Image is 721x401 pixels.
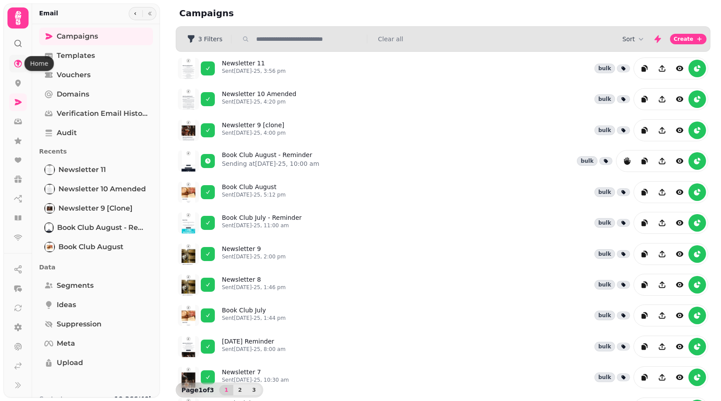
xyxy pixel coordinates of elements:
[39,238,153,256] a: Book Club AugustBook Club August
[57,280,94,291] span: Segments
[39,105,153,122] a: Verification email history
[671,60,688,77] button: view
[594,372,615,382] div: bulk
[688,245,706,263] button: reports
[178,336,199,357] img: aHR0cHM6Ly9zdGFtcGVkZS1zZXJ2aWNlLXByb2QtdGVtcGxhdGUtcHJldmlld3MuczMuZXUtd2VzdC0xLmFtYXpvbmF3cy5jb...
[222,68,286,75] p: Sent [DATE]-25, 3:56 pm
[39,180,153,198] a: Newsletter 10 AmendedNewsletter 10 Amended
[688,60,706,77] button: reports
[594,64,615,73] div: bulk
[671,122,688,139] button: view
[594,187,615,197] div: bulk
[671,90,688,108] button: view
[57,128,77,138] span: Audit
[178,212,199,233] img: aHR0cHM6Ly9zdGFtcGVkZS1zZXJ2aWNlLXByb2QtdGVtcGxhdGUtcHJldmlld3MuczMuZXUtd2VzdC0xLmFtYXpvbmF3cy5jb...
[222,306,286,325] a: Book Club JulySent[DATE]-25, 1:44 pm
[39,335,153,352] a: Meta
[39,47,153,64] a: Templates
[653,245,671,263] button: Share campaign preview
[222,59,286,78] a: Newsletter 11Sent[DATE]-25, 3:56 pm
[671,338,688,355] button: view
[594,280,615,290] div: bulk
[57,222,148,233] span: Book Club August - Reminder
[39,259,153,275] p: Data
[178,150,199,172] img: aHR0cHM6Ly9zdGFtcGVkZS1zZXJ2aWNlLXByb2QtdGVtcGxhdGUtcHJldmlld3MuczMuZXUtd2VzdC0xLmFtYXpvbmF3cy5jb...
[671,183,688,201] button: view
[222,183,286,202] a: Book Club AugustSent[DATE]-25, 5:12 pm
[653,60,671,77] button: Share campaign preview
[58,203,133,214] span: Newsletter 9 [clone]
[178,120,199,141] img: aHR0cHM6Ly9zdGFtcGVkZS1zZXJ2aWNlLXByb2QtdGVtcGxhdGUtcHJldmlld3MuczMuZXUtd2VzdC0xLmFtYXpvbmF3cy5jb...
[178,89,199,110] img: aHR0cHM6Ly9zdGFtcGVkZS1zZXJ2aWNlLXByb2QtdGVtcGxhdGUtcHJldmlld3MuczMuZXUtd2VzdC0xLmFtYXpvbmF3cy5jb...
[688,122,706,139] button: reports
[674,36,693,42] span: Create
[671,369,688,386] button: view
[236,387,243,393] span: 2
[57,338,75,349] span: Meta
[636,214,653,232] button: duplicate
[671,276,688,294] button: view
[653,276,671,294] button: Share campaign preview
[688,214,706,232] button: reports
[39,354,153,372] a: Upload
[222,275,286,294] a: Newsletter 8Sent[DATE]-25, 1:46 pm
[223,387,230,393] span: 1
[45,165,54,174] img: Newsletter 11
[688,276,706,294] button: reports
[39,66,153,84] a: Vouchers
[45,243,54,251] img: Book Club August
[671,152,688,170] button: view
[636,338,653,355] button: duplicate
[671,245,688,263] button: view
[39,86,153,103] a: Domains
[39,124,153,142] a: Audit
[653,338,671,355] button: Share campaign preview
[57,108,148,119] span: Verification email history
[58,184,146,194] span: Newsletter 10 Amended
[653,369,671,386] button: Share campaign preview
[636,183,653,201] button: duplicate
[594,94,615,104] div: bulk
[222,222,302,229] p: Sent [DATE]-25, 11:00 am
[653,152,671,170] button: Share campaign preview
[39,161,153,179] a: Newsletter 11Newsletter 11
[45,223,53,232] img: Book Club August - Reminder
[222,90,296,109] a: Newsletter 10 AmendedSent[DATE]-25, 4:20 pm
[57,358,83,368] span: Upload
[688,307,706,324] button: reports
[39,200,153,217] a: Newsletter 9 [clone]Newsletter 9 [clone]
[653,122,671,139] button: Share campaign preview
[57,31,98,42] span: Campaigns
[222,121,286,140] a: Newsletter 9 [clone]Sent[DATE]-25, 4:00 pm
[178,367,199,388] img: aHR0cHM6Ly9zdGFtcGVkZS1zZXJ2aWNlLXByb2QtdGVtcGxhdGUtcHJldmlld3MuczMuZXUtd2VzdC0xLmFtYXpvbmF3cy5jb...
[636,152,653,170] button: duplicate
[39,28,153,45] a: Campaigns
[180,32,229,46] button: 3 Filters
[39,296,153,314] a: Ideas
[636,122,653,139] button: duplicate
[222,213,302,233] a: Book Club July - ReminderSent[DATE]-25, 11:00 am
[222,98,296,105] p: Sent [DATE]-25, 4:20 pm
[594,342,615,351] div: bulk
[636,90,653,108] button: duplicate
[39,219,153,236] a: Book Club August - ReminderBook Club August - Reminder
[39,277,153,294] a: Segments
[222,159,319,168] p: Sending at [DATE]-25, 10:00 am
[250,387,257,393] span: 3
[622,35,645,43] button: Sort
[222,150,319,172] a: Book Club August - ReminderSending at[DATE]-25, 10:00 am
[594,218,615,228] div: bulk
[636,245,653,263] button: duplicate
[178,305,199,326] img: aHR0cHM6Ly9zdGFtcGVkZS1zZXJ2aWNlLXByb2QtdGVtcGxhdGUtcHJldmlld3MuczMuZXUtd2VzdC0xLmFtYXpvbmF3cy5jb...
[57,319,101,329] span: Suppression
[45,185,54,193] img: Newsletter 10 Amended
[670,34,707,44] button: Create
[222,191,286,198] p: Sent [DATE]-25, 5:12 pm
[32,24,160,387] nav: Tabs
[222,376,289,383] p: Sent [DATE]-25, 10:30 am
[219,385,261,395] nav: Pagination
[378,35,403,43] button: Clear all
[222,244,286,264] a: Newsletter 9Sent[DATE]-25, 2:00 pm
[57,50,95,61] span: Templates
[222,337,286,356] a: [DATE] ReminderSent[DATE]-25, 8:00 am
